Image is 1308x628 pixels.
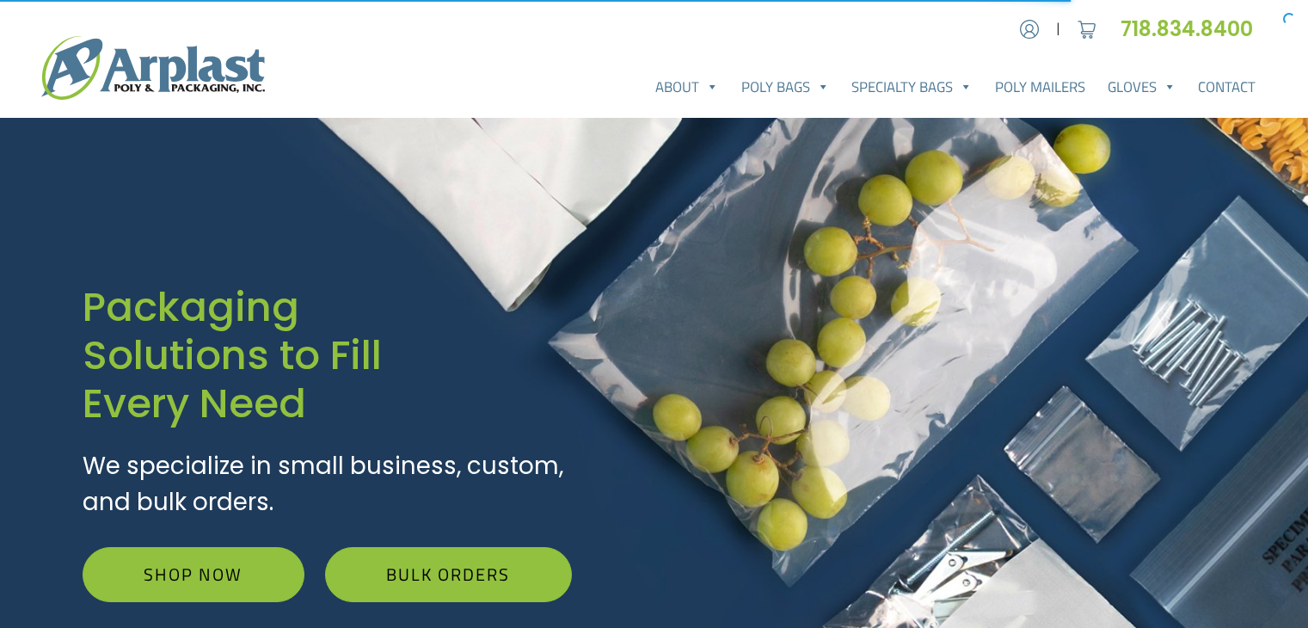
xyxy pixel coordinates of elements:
[841,70,985,104] a: Specialty Bags
[1121,15,1267,43] a: 718.834.8400
[325,547,572,602] a: Bulk Orders
[83,448,572,520] p: We specialize in small business, custom, and bulk orders.
[1056,19,1060,40] span: |
[83,283,572,428] h1: Packaging Solutions to Fill Every Need
[730,70,841,104] a: Poly Bags
[41,36,265,100] img: logo
[644,70,730,104] a: About
[1096,70,1188,104] a: Gloves
[1187,70,1267,104] a: Contact
[83,547,304,602] a: Shop Now
[984,70,1096,104] a: Poly Mailers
